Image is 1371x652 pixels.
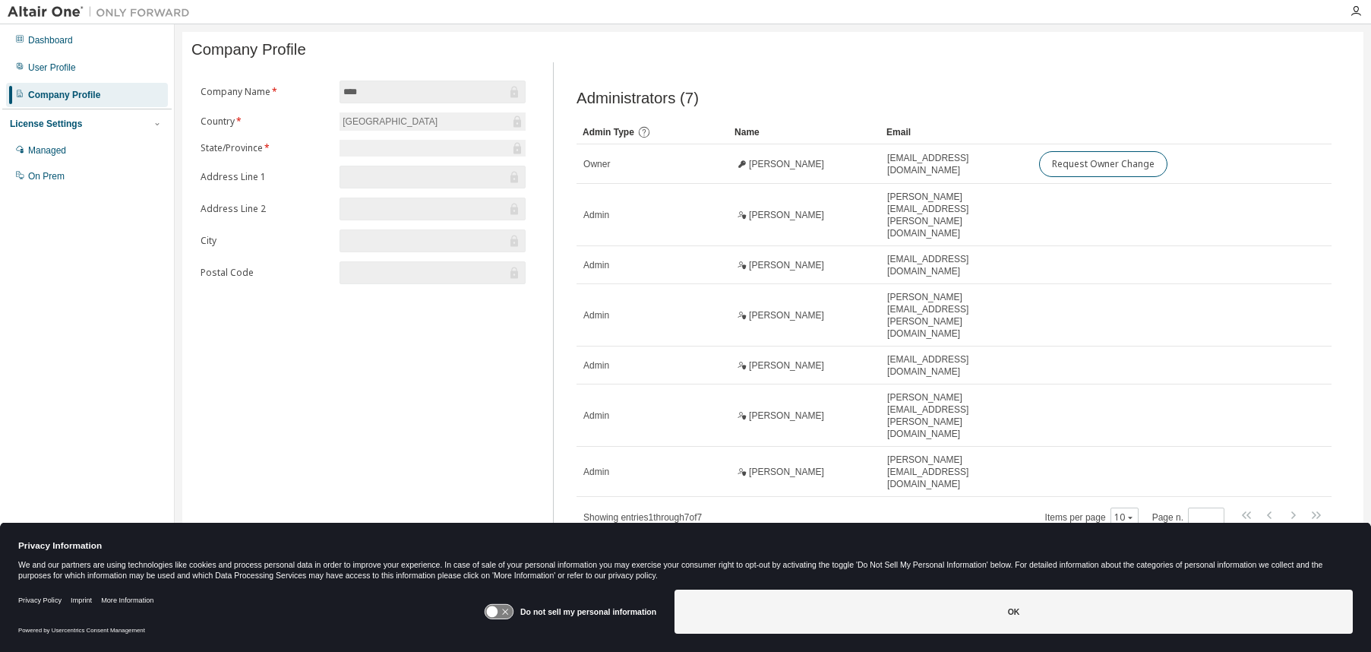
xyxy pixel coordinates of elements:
[887,253,1025,277] span: [EMAIL_ADDRESS][DOMAIN_NAME]
[583,158,610,170] span: Owner
[1114,511,1135,524] button: 10
[887,291,1025,340] span: [PERSON_NAME][EMAIL_ADDRESS][PERSON_NAME][DOMAIN_NAME]
[28,34,73,46] div: Dashboard
[201,235,330,247] label: City
[28,62,76,74] div: User Profile
[749,259,824,271] span: [PERSON_NAME]
[749,209,824,221] span: [PERSON_NAME]
[340,113,440,130] div: [GEOGRAPHIC_DATA]
[8,5,197,20] img: Altair One
[886,120,1026,144] div: Email
[749,158,824,170] span: [PERSON_NAME]
[583,209,609,221] span: Admin
[1152,508,1224,527] span: Page n.
[1039,151,1167,177] button: Request Owner Change
[583,512,702,523] span: Showing entries 1 through 7 of 7
[191,41,306,59] span: Company Profile
[28,144,66,157] div: Managed
[340,112,526,131] div: [GEOGRAPHIC_DATA]
[749,309,824,321] span: [PERSON_NAME]
[583,359,609,372] span: Admin
[887,191,1025,239] span: [PERSON_NAME][EMAIL_ADDRESS][PERSON_NAME][DOMAIN_NAME]
[583,466,609,478] span: Admin
[201,171,330,183] label: Address Line 1
[10,118,82,130] div: License Settings
[749,410,824,422] span: [PERSON_NAME]
[749,359,824,372] span: [PERSON_NAME]
[734,120,874,144] div: Name
[887,353,1025,378] span: [EMAIL_ADDRESS][DOMAIN_NAME]
[583,410,609,422] span: Admin
[201,116,330,128] label: Country
[201,86,330,98] label: Company Name
[1045,508,1139,527] span: Items per page
[583,259,609,271] span: Admin
[583,309,609,321] span: Admin
[28,170,65,182] div: On Prem
[887,391,1025,440] span: [PERSON_NAME][EMAIL_ADDRESS][PERSON_NAME][DOMAIN_NAME]
[749,466,824,478] span: [PERSON_NAME]
[583,127,634,138] span: Admin Type
[201,267,330,279] label: Postal Code
[577,90,699,107] span: Administrators (7)
[201,142,330,154] label: State/Province
[201,203,330,215] label: Address Line 2
[887,454,1025,490] span: [PERSON_NAME][EMAIL_ADDRESS][DOMAIN_NAME]
[887,152,1025,176] span: [EMAIL_ADDRESS][DOMAIN_NAME]
[28,89,100,101] div: Company Profile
